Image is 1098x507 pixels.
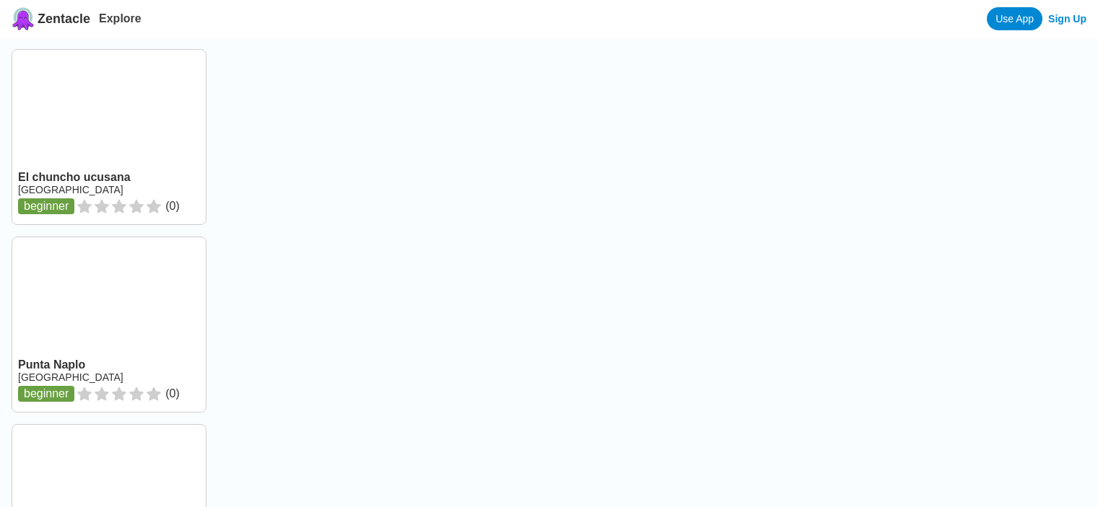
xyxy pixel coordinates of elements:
[99,12,141,25] a: Explore
[12,7,35,30] img: Zentacle logo
[38,12,90,27] span: Zentacle
[12,7,90,30] a: Zentacle logoZentacle
[987,7,1042,30] a: Use App
[1048,13,1086,25] a: Sign Up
